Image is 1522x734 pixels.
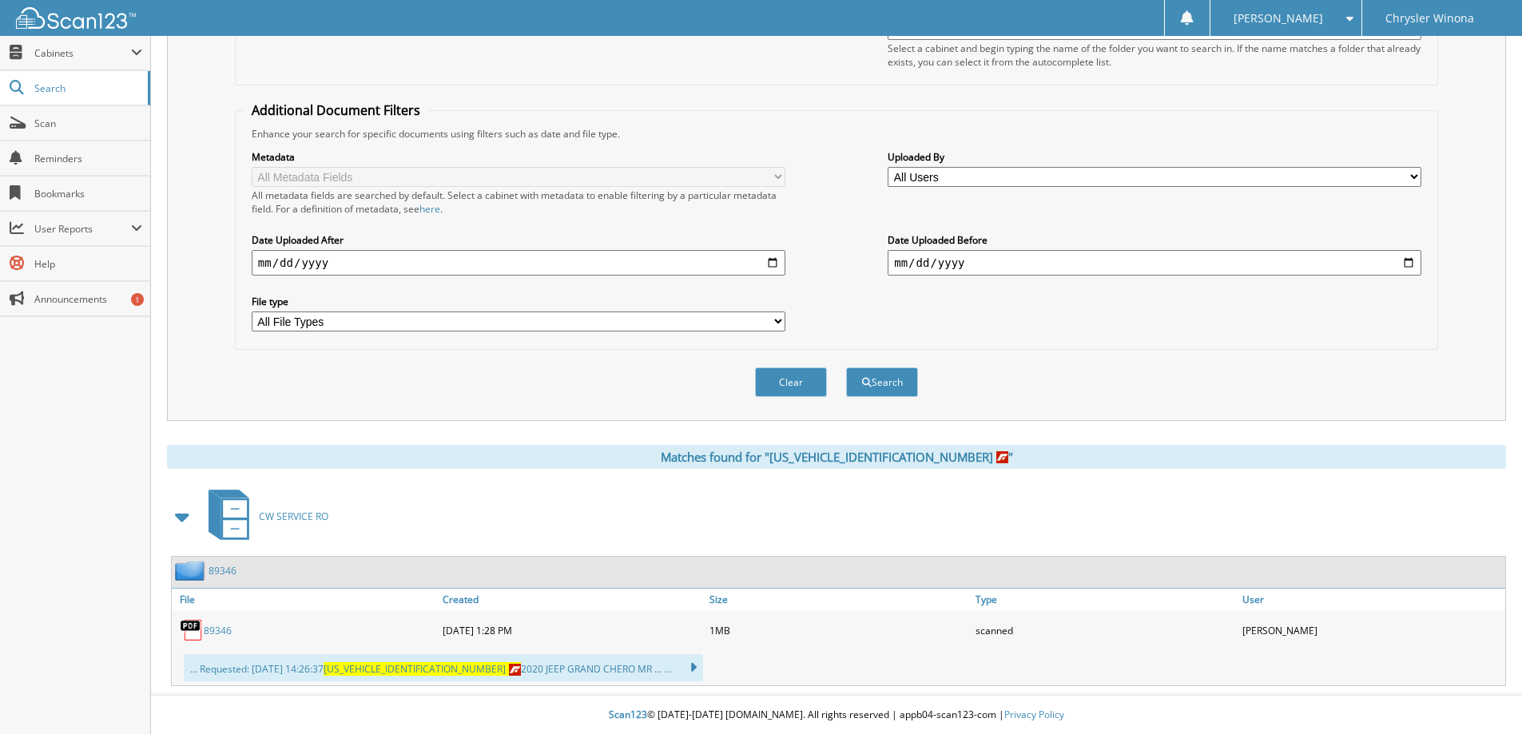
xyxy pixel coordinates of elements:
div: 1 [131,293,144,306]
a: Privacy Policy [1004,708,1064,721]
div: [PERSON_NAME] [1238,614,1505,646]
label: Uploaded By [888,150,1421,164]
span: Matches found for " " [661,449,1013,465]
span: Search [34,81,140,95]
img: 8rh5UuVk8QnwCAWDaABNIAG0AAaQAP8G4BfzyDfYW2HlqUAAAAASUVORK5CYII= [996,451,1008,463]
a: File [172,589,439,610]
a: User [1238,589,1505,610]
span: Reminders [34,152,142,165]
a: 89346 [204,624,232,637]
span: Announcements [34,292,142,306]
img: PDF.png [180,618,204,642]
div: All metadata fields are searched by default. Select a cabinet with metadata to enable filtering b... [252,188,785,216]
a: Type [972,589,1238,610]
span: CW SERVICE RO [259,510,328,523]
img: 8rh5UuVk8QnwCAWDaABNIAG0AAaQAP8G4BfzyDfYW2HlqUAAAAASUVORK5CYII= [509,664,521,676]
img: scan123-logo-white.svg [16,7,136,29]
div: ... Requested: [DATE] 14:26:37 2020 JEEP GRAND CHERO MR ... ... [184,654,703,681]
a: Size [705,589,972,610]
div: [DATE] 1:28 PM [439,614,705,646]
span: Scan [34,117,142,130]
span: [PERSON_NAME] [1234,14,1323,23]
span: Scan123 [609,708,647,721]
a: CW SERVICE RO [199,485,328,548]
div: scanned [972,614,1238,646]
button: Clear [755,367,827,397]
legend: Additional Document Filters [244,101,428,119]
a: [US_VEHICLE_IDENTIFICATION_NUMBER] [769,449,993,465]
button: Search [846,367,918,397]
a: Created [439,589,705,610]
img: folder2.png [175,561,209,581]
a: here [419,202,440,216]
input: end [888,250,1421,276]
span: Chrysler Winona [1385,14,1474,23]
label: Metadata [252,150,785,164]
span: Cabinets [34,46,131,60]
a: 89346 [209,564,236,577]
input: start [252,250,785,276]
div: Select a cabinet and begin typing the name of the folder you want to search in. If the name match... [888,42,1421,69]
a: [US_VEHICLE_IDENTIFICATION_NUMBER] [324,662,506,676]
span: Bookmarks [34,187,142,200]
div: 1MB [705,614,972,646]
span: User Reports [34,222,131,236]
label: Date Uploaded After [252,233,785,247]
span: Help [34,257,142,271]
label: Date Uploaded Before [888,233,1421,247]
label: File type [252,295,785,308]
div: Enhance your search for specific documents using filters such as date and file type. [244,127,1429,141]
